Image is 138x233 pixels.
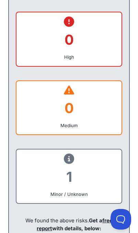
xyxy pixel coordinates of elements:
div: 1 [22,163,116,191]
iframe: Toggle Customer Support [111,209,131,230]
span: Get a with details, below: [37,217,113,232]
div: Minor / Unknown [22,191,116,198]
a: free report [37,217,113,232]
div: High [22,54,116,60]
div: 0 [22,26,116,54]
div: 0 [22,94,116,122]
div: Medium [22,122,116,129]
